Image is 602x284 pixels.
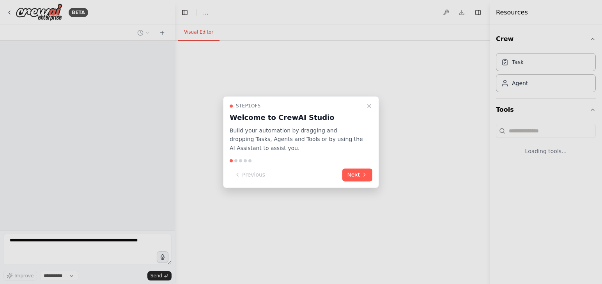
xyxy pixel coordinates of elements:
h3: Welcome to CrewAI Studio [230,112,363,123]
button: Close walkthrough [365,101,374,111]
button: Hide left sidebar [179,7,190,18]
span: Step 1 of 5 [236,103,261,109]
p: Build your automation by dragging and dropping Tasks, Agents and Tools or by using the AI Assista... [230,126,363,153]
button: Previous [230,168,270,181]
button: Next [342,168,372,181]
